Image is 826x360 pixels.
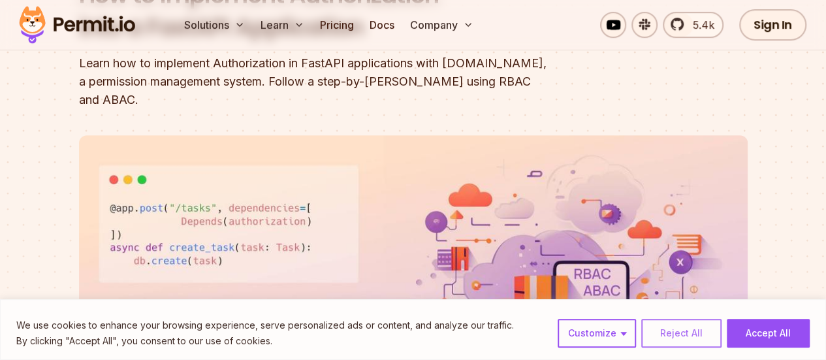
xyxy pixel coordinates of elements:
a: Docs [364,12,400,38]
a: 5.4k [663,12,723,38]
button: Customize [558,319,636,348]
span: 5.4k [685,17,714,33]
div: Learn how to implement Authorization in FastAPI applications with [DOMAIN_NAME], a permission man... [79,54,580,109]
a: Sign In [739,9,806,41]
img: Permit logo [13,3,141,47]
button: Reject All [641,319,722,348]
button: Solutions [179,12,250,38]
p: By clicking "Accept All", you consent to our use of cookies. [16,333,514,349]
button: Company [405,12,479,38]
button: Learn [255,12,310,38]
button: Accept All [727,319,810,348]
p: We use cookies to enhance your browsing experience, serve personalized ads or content, and analyz... [16,318,514,333]
a: Pricing [315,12,359,38]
